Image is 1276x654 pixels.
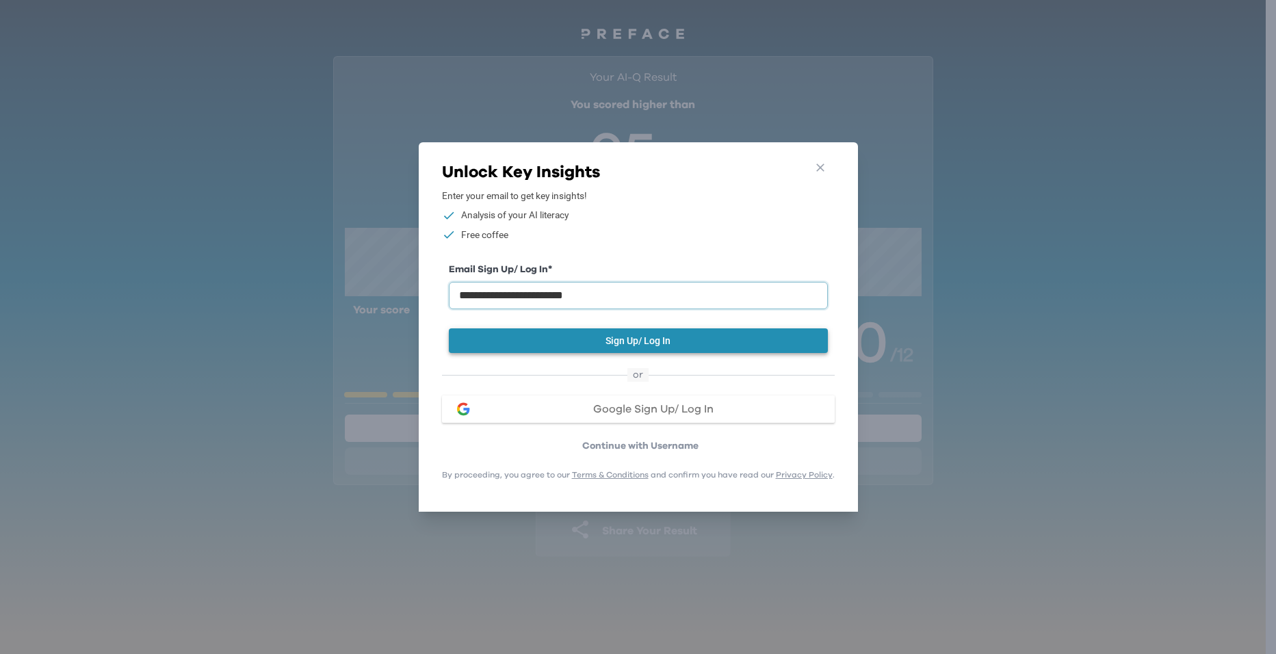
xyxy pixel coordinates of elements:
span: Google Sign Up/ Log In [593,404,714,415]
a: Privacy Policy [776,471,833,479]
p: Analysis of your AI literacy [461,208,569,222]
button: Sign Up/ Log In [449,328,828,354]
a: Terms & Conditions [572,471,649,479]
button: google loginGoogle Sign Up/ Log In [442,395,835,423]
h3: Unlock Key Insights [442,161,835,183]
p: By proceeding, you agree to our and confirm you have read our . [442,469,835,480]
p: Free coffee [461,228,508,242]
p: Continue with Username [446,439,835,453]
img: google login [455,401,471,417]
p: Enter your email to get key insights! [442,189,835,203]
span: or [627,368,649,382]
label: Email Sign Up/ Log In * [449,263,828,277]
